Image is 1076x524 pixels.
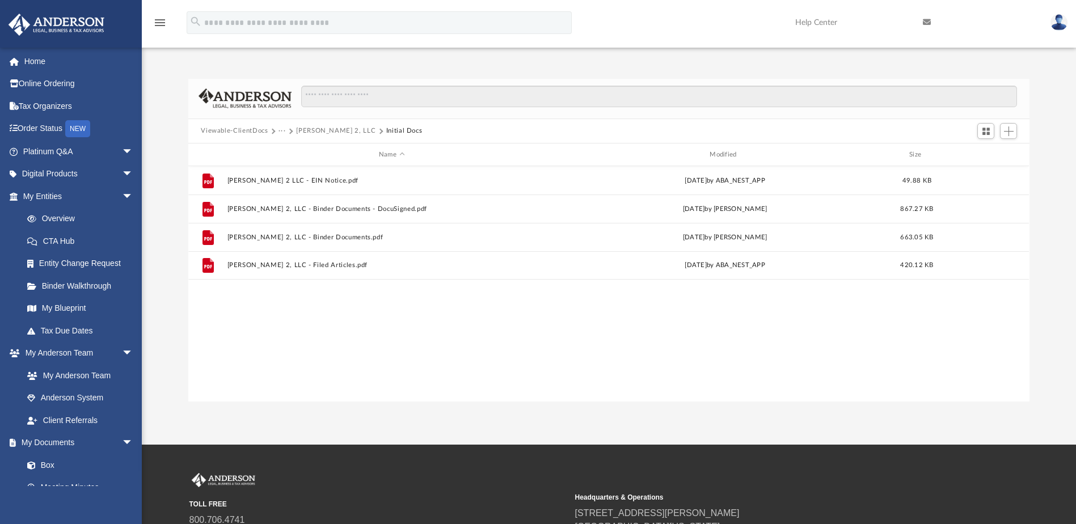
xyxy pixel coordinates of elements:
[189,499,567,509] small: TOLL FREE
[188,166,1029,401] div: grid
[5,14,108,36] img: Anderson Advisors Platinum Portal
[894,150,940,160] div: Size
[153,16,167,29] i: menu
[16,230,150,252] a: CTA Hub
[945,150,1024,160] div: id
[386,126,423,136] button: Initial Docs
[65,120,90,137] div: NEW
[16,364,139,387] a: My Anderson Team
[8,95,150,117] a: Tax Organizers
[16,319,150,342] a: Tax Due Dates
[16,208,150,230] a: Overview
[227,177,556,184] button: [PERSON_NAME] 2 LLC - EIN Notice.pdf
[201,126,268,136] button: Viewable-ClientDocs
[8,342,145,365] a: My Anderson Teamarrow_drop_down
[901,234,934,240] span: 663.05 KB
[1000,123,1017,139] button: Add
[561,204,889,214] div: [DATE] by [PERSON_NAME]
[153,22,167,29] a: menu
[560,150,889,160] div: Modified
[16,387,145,409] a: Anderson System
[16,476,145,499] a: Meeting Minutes
[8,163,150,185] a: Digital Productsarrow_drop_down
[122,185,145,208] span: arrow_drop_down
[561,233,889,243] div: [DATE] by [PERSON_NAME]
[1050,14,1067,31] img: User Pic
[122,140,145,163] span: arrow_drop_down
[16,274,150,297] a: Binder Walkthrough
[575,508,740,518] a: [STREET_ADDRESS][PERSON_NAME]
[901,206,934,212] span: 867.27 KB
[8,117,150,141] a: Order StatusNEW
[16,252,150,275] a: Entity Change Request
[901,263,934,269] span: 420.12 KB
[561,261,889,271] div: [DATE] by ABA_NEST_APP
[189,15,202,28] i: search
[227,262,556,269] button: [PERSON_NAME] 2, LLC - Filed Articles.pdf
[227,234,556,241] button: [PERSON_NAME] 2, LLC - Binder Documents.pdf
[122,163,145,186] span: arrow_drop_down
[8,140,150,163] a: Platinum Q&Aarrow_drop_down
[122,432,145,455] span: arrow_drop_down
[189,473,258,488] img: Anderson Advisors Platinum Portal
[16,409,145,432] a: Client Referrals
[8,185,150,208] a: My Entitiesarrow_drop_down
[227,150,556,160] div: Name
[122,342,145,365] span: arrow_drop_down
[279,126,286,136] button: ···
[301,86,1017,107] input: Search files and folders
[296,126,375,136] button: [PERSON_NAME] 2, LLC
[8,50,150,73] a: Home
[575,492,953,502] small: Headquarters & Operations
[561,176,889,186] div: [DATE] by ABA_NEST_APP
[193,150,222,160] div: id
[8,432,145,454] a: My Documentsarrow_drop_down
[227,205,556,213] button: [PERSON_NAME] 2, LLC - Binder Documents - DocuSigned.pdf
[16,297,145,320] a: My Blueprint
[8,73,150,95] a: Online Ordering
[902,178,931,184] span: 49.88 KB
[977,123,994,139] button: Switch to Grid View
[16,454,139,476] a: Box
